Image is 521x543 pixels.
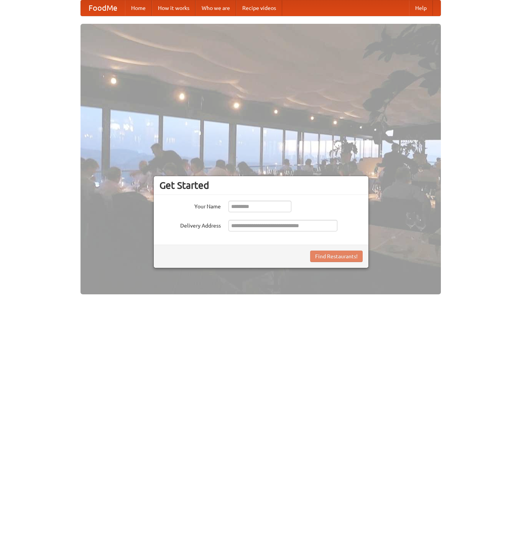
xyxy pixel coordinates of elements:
[196,0,236,16] a: Who we are
[310,251,363,262] button: Find Restaurants!
[152,0,196,16] a: How it works
[125,0,152,16] a: Home
[159,180,363,191] h3: Get Started
[159,220,221,229] label: Delivery Address
[409,0,433,16] a: Help
[81,0,125,16] a: FoodMe
[236,0,282,16] a: Recipe videos
[159,201,221,210] label: Your Name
